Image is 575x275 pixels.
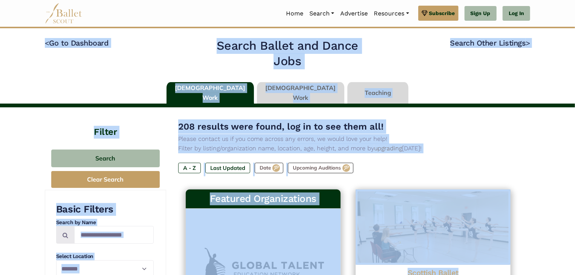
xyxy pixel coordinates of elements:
[51,171,160,188] button: Clear Search
[205,163,250,173] label: Last Updated
[45,107,166,138] h4: Filter
[178,134,518,144] p: Please contact us if you come across any errors, we would love your help!
[526,38,530,47] code: >
[203,38,373,69] h2: Search Ballet and Dance Jobs
[503,6,530,21] a: Log In
[45,38,49,47] code: <
[418,6,459,21] a: Subscribe
[374,145,402,152] a: upgrading
[450,38,530,47] a: Search Other Listings>
[178,144,518,153] p: Filter by listing/organization name, location, age, height, and more by [DATE]!
[465,6,497,21] a: Sign Up
[422,9,428,17] img: gem.svg
[283,6,306,21] a: Home
[306,6,337,21] a: Search
[56,203,154,216] h3: Basic Filters
[178,121,384,132] span: 208 results were found, log in to see them all!
[56,219,154,226] h4: Search by Name
[337,6,371,21] a: Advertise
[255,82,346,104] li: [DEMOGRAPHIC_DATA] Work
[56,253,154,260] h4: Select Location
[165,82,255,104] li: [DEMOGRAPHIC_DATA] Work
[356,189,511,265] img: Logo
[192,192,335,205] h3: Featured Organizations
[45,38,109,47] a: <Go to Dashboard
[346,82,410,104] li: Teaching
[178,163,201,173] label: A - Z
[429,9,455,17] span: Subscribe
[288,163,353,173] label: Upcoming Auditions
[51,150,160,167] button: Search
[255,163,283,173] label: Date
[371,6,412,21] a: Resources
[74,226,154,244] input: Search by names...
